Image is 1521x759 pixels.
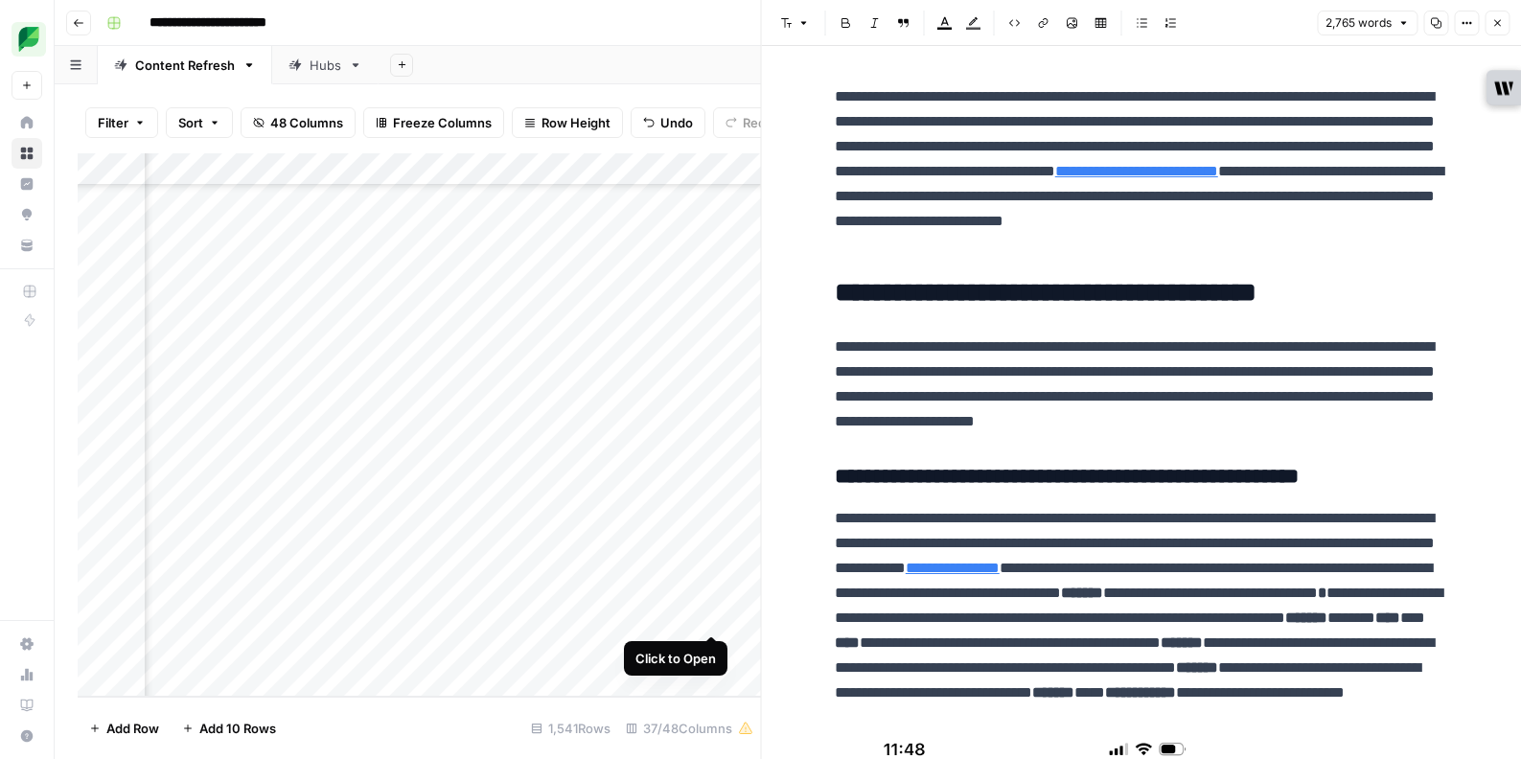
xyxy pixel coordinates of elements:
[12,169,42,199] a: Insights
[12,15,42,63] button: Workspace: SproutSocial
[12,138,42,169] a: Browse
[12,199,42,230] a: Opportunities
[12,629,42,659] a: Settings
[135,56,235,75] div: Content Refresh
[1317,11,1417,35] button: 2,765 words
[618,713,761,744] div: 37/48 Columns
[12,230,42,261] a: Your Data
[660,113,693,132] span: Undo
[631,107,705,138] button: Undo
[272,46,379,84] a: Hubs
[310,56,341,75] div: Hubs
[523,713,618,744] div: 1,541 Rows
[12,22,46,57] img: SproutSocial Logo
[512,107,623,138] button: Row Height
[12,690,42,721] a: Learning Hub
[178,113,203,132] span: Sort
[199,719,276,738] span: Add 10 Rows
[241,107,356,138] button: 48 Columns
[98,46,272,84] a: Content Refresh
[98,113,128,132] span: Filter
[270,113,343,132] span: 48 Columns
[713,107,786,138] button: Redo
[393,113,492,132] span: Freeze Columns
[78,713,171,744] button: Add Row
[743,113,773,132] span: Redo
[106,719,159,738] span: Add Row
[635,649,716,668] div: Click to Open
[1325,14,1392,32] span: 2,765 words
[542,113,611,132] span: Row Height
[363,107,504,138] button: Freeze Columns
[12,721,42,751] button: Help + Support
[166,107,233,138] button: Sort
[171,713,288,744] button: Add 10 Rows
[85,107,158,138] button: Filter
[12,107,42,138] a: Home
[12,659,42,690] a: Usage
